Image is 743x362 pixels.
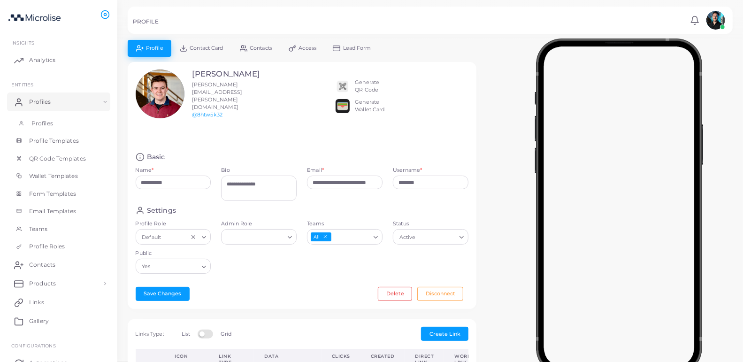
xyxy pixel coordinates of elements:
div: Created [371,353,395,360]
a: @8htw5k32 [192,111,222,118]
span: Profiles [29,98,51,106]
span: Teams [29,225,48,233]
label: Admin Role [221,220,297,228]
input: Search for option [418,232,456,242]
a: Form Templates [7,185,110,203]
span: Wallet Templates [29,172,78,180]
div: Search for option [393,229,468,244]
span: ENTITIES [11,82,33,87]
h3: [PERSON_NAME] [192,69,268,79]
span: Gallery [29,317,49,325]
label: Teams [307,220,383,228]
h5: PROFILE [133,18,159,25]
span: Links [29,298,44,307]
div: Search for option [136,229,211,244]
div: Icon [175,353,199,360]
div: Generate QR Code [355,79,379,94]
img: apple-wallet.png [336,99,350,113]
label: Grid [221,331,231,338]
input: Search for option [225,232,284,242]
span: Contacts [250,46,272,51]
label: Bio [221,167,297,174]
label: Username [393,167,422,174]
button: Create Link [421,327,468,341]
span: Create Link [429,331,460,337]
label: List [182,331,190,338]
label: Public [136,250,211,257]
button: Clear Selected [190,233,197,241]
a: Profiles [7,92,110,111]
label: Email [307,167,324,174]
span: Form Templates [29,190,77,198]
label: Profile Role [136,220,211,228]
a: Profile Roles [7,238,110,255]
span: [PERSON_NAME][EMAIL_ADDRESS][PERSON_NAME][DOMAIN_NAME] [192,81,243,110]
button: Save Changes [136,287,190,301]
span: Profile Roles [29,242,65,251]
a: Wallet Templates [7,167,110,185]
label: Status [393,220,468,228]
a: avatar [704,11,728,30]
span: Contacts [29,261,55,269]
a: Profiles [7,115,110,132]
label: Name [136,167,154,174]
span: Configurations [11,343,56,348]
a: Links [7,293,110,312]
span: Active [398,232,417,242]
a: Profile Templates [7,132,110,150]
span: QR Code Templates [29,154,86,163]
a: Gallery [7,312,110,331]
a: QR Code Templates [7,150,110,168]
div: Search for option [136,259,211,274]
span: Profiles [31,119,53,128]
span: Email Templates [29,207,77,216]
div: Search for option [221,229,297,244]
img: qr2.png [336,79,350,93]
span: All [311,232,331,241]
span: Analytics [29,56,55,64]
a: Teams [7,220,110,238]
div: Clicks [332,353,350,360]
button: Disconnect [417,287,463,301]
span: Lead Form [343,46,371,51]
span: Access [299,46,317,51]
a: Products [7,274,110,293]
span: INSIGHTS [11,40,34,46]
span: Links Type: [136,331,164,337]
input: Search for option [163,232,188,242]
button: Delete [378,287,412,301]
button: Deselect All [322,233,329,240]
input: Search for option [332,232,370,242]
input: Search for option [153,261,198,271]
span: Profile [146,46,163,51]
h4: Settings [147,206,176,215]
span: Profile Templates [29,137,79,145]
a: Analytics [7,51,110,69]
a: Contacts [7,255,110,274]
a: Email Templates [7,202,110,220]
img: logo [8,9,61,26]
span: Products [29,279,56,288]
span: Contact Card [190,46,223,51]
div: Generate Wallet Card [355,99,384,114]
div: Data [264,353,311,360]
span: Yes [141,262,152,271]
h4: Basic [147,153,165,162]
img: avatar [706,11,725,30]
span: Default [141,232,162,242]
div: Search for option [307,229,383,244]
